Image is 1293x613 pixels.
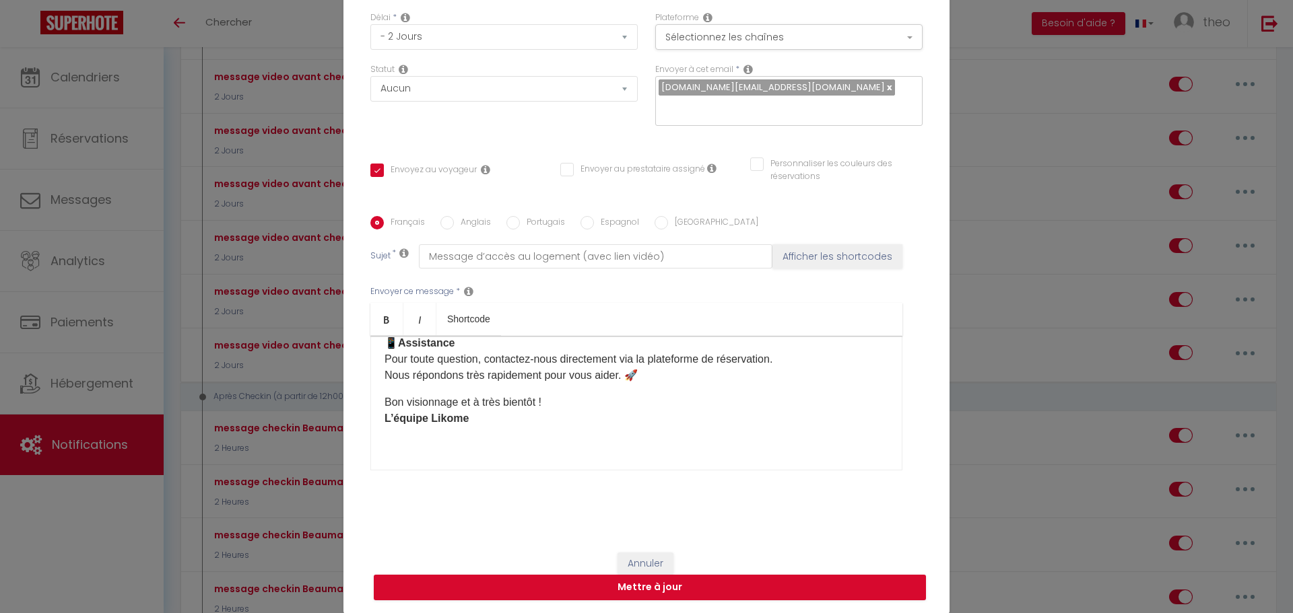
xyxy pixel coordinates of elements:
[370,303,403,335] a: Bold
[384,216,425,231] label: Français
[374,575,926,600] button: Mettre à jour
[661,81,885,94] span: [DOMAIN_NAME][EMAIL_ADDRESS][DOMAIN_NAME]
[436,303,501,335] a: Shortcode
[385,335,888,384] p: 📱 Pour toute question, contactez-nous directement via la plateforme de réservation. Nous répondon...
[772,244,902,268] button: Afficher les shortcodes
[618,552,673,575] button: Annuler
[655,11,699,24] label: Plateforme
[655,63,733,76] label: Envoyer à cet email
[370,11,391,24] label: Délai
[594,216,639,231] label: Espagnol
[370,63,395,76] label: Statut
[385,412,469,424] strong: L’équipe Likome
[668,216,758,231] label: [GEOGRAPHIC_DATA]
[398,337,455,349] strong: Assistance
[403,303,436,335] a: Italic
[1236,552,1283,603] iframe: Chat
[655,24,923,50] button: Sélectionnez les chaînes
[370,250,391,264] label: Sujet
[370,336,902,470] div: ​
[385,394,888,427] p: Bon visionnage et à très bientôt ! ​
[520,216,565,231] label: Portugais
[11,5,51,46] button: Ouvrir le widget de chat LiveChat
[454,216,491,231] label: Anglais
[370,285,454,298] label: Envoyer ce message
